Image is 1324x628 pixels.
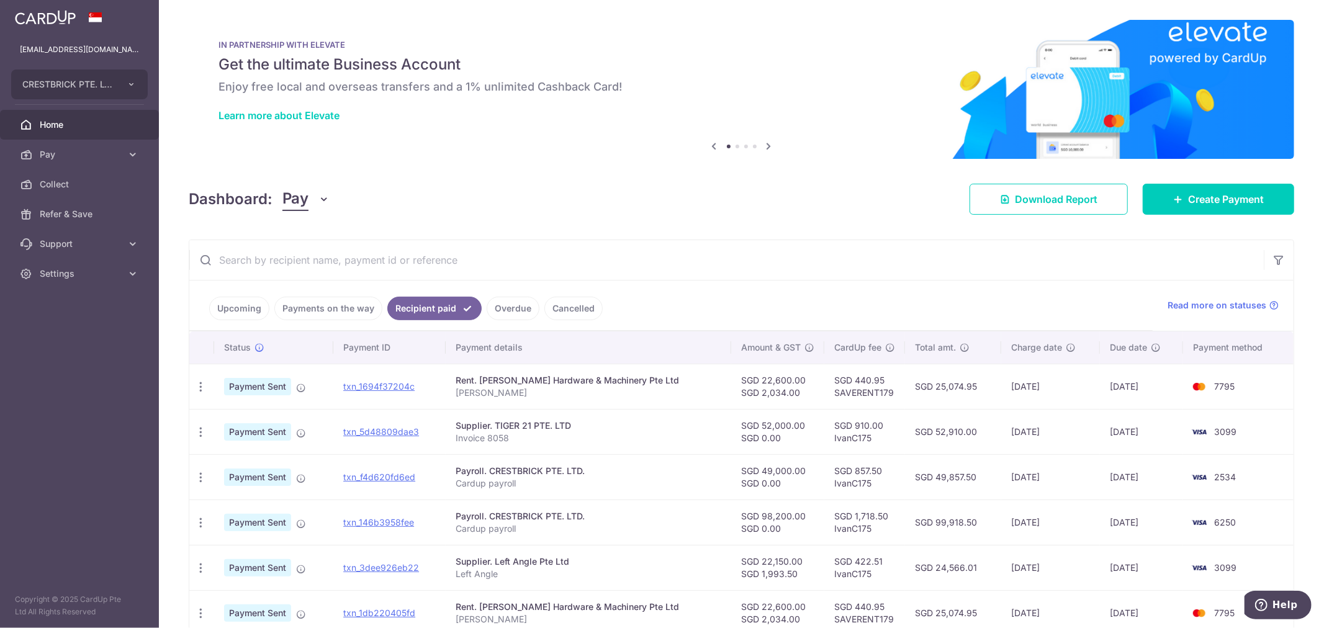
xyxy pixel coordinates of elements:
[218,79,1264,94] h6: Enjoy free local and overseas transfers and a 1% unlimited Cashback Card!
[1100,454,1183,500] td: [DATE]
[1187,606,1212,621] img: Bank Card
[456,387,722,399] p: [PERSON_NAME]
[1001,409,1100,454] td: [DATE]
[905,454,1001,500] td: SGD 49,857.50
[731,500,824,545] td: SGD 98,200.00 SGD 0.00
[1214,608,1235,618] span: 7795
[1214,517,1236,527] span: 6250
[456,523,722,535] p: Cardup payroll
[905,409,1001,454] td: SGD 52,910.00
[40,178,122,191] span: Collect
[741,341,801,354] span: Amount & GST
[218,109,340,122] a: Learn more about Elevate
[274,297,382,320] a: Payments on the way
[224,604,291,622] span: Payment Sent
[456,465,722,477] div: Payroll. CRESTBRICK PTE. LTD.
[1143,184,1294,215] a: Create Payment
[731,454,824,500] td: SGD 49,000.00 SGD 0.00
[1001,454,1100,500] td: [DATE]
[1100,545,1183,590] td: [DATE]
[1214,381,1235,392] span: 7795
[1168,299,1266,312] span: Read more on statuses
[40,238,122,250] span: Support
[731,364,824,409] td: SGD 22,600.00 SGD 2,034.00
[1187,470,1212,485] img: Bank Card
[282,187,330,211] button: Pay
[333,331,445,364] th: Payment ID
[1188,192,1264,207] span: Create Payment
[1168,299,1279,312] a: Read more on statuses
[11,70,148,99] button: CRESTBRICK PTE. LTD.
[224,423,291,441] span: Payment Sent
[456,613,722,626] p: [PERSON_NAME]
[834,341,881,354] span: CardUp fee
[456,477,722,490] p: Cardup payroll
[915,341,956,354] span: Total amt.
[446,331,732,364] th: Payment details
[905,545,1001,590] td: SGD 24,566.01
[224,514,291,531] span: Payment Sent
[1183,331,1294,364] th: Payment method
[224,378,291,395] span: Payment Sent
[1214,562,1236,573] span: 3099
[456,419,722,432] div: Supplier. TIGER 21 PTE. LTD
[15,10,76,25] img: CardUp
[282,187,308,211] span: Pay
[824,454,905,500] td: SGD 857.50 IvanC175
[1100,409,1183,454] td: [DATE]
[824,364,905,409] td: SGD 440.95 SAVERENT179
[224,341,251,354] span: Status
[40,208,122,220] span: Refer & Save
[1214,426,1236,437] span: 3099
[343,426,419,437] a: txn_5d48809dae3
[456,374,722,387] div: Rent. [PERSON_NAME] Hardware & Machinery Pte Ltd
[343,517,414,527] a: txn_146b3958fee
[544,297,603,320] a: Cancelled
[1001,545,1100,590] td: [DATE]
[731,545,824,590] td: SGD 22,150.00 SGD 1,993.50
[1214,472,1236,482] span: 2534
[343,608,415,618] a: txn_1db220405fd
[209,297,269,320] a: Upcoming
[731,409,824,454] td: SGD 52,000.00 SGD 0.00
[1187,560,1212,575] img: Bank Card
[1100,500,1183,545] td: [DATE]
[40,267,122,280] span: Settings
[487,297,539,320] a: Overdue
[1011,341,1062,354] span: Charge date
[1100,364,1183,409] td: [DATE]
[824,545,905,590] td: SGD 422.51 IvanC175
[40,119,122,131] span: Home
[1187,424,1212,439] img: Bank Card
[22,78,114,91] span: CRESTBRICK PTE. LTD.
[343,562,419,573] a: txn_3dee926eb22
[218,40,1264,50] p: IN PARTNERSHIP WITH ELEVATE
[387,297,482,320] a: Recipient paid
[1187,515,1212,530] img: Bank Card
[1001,364,1100,409] td: [DATE]
[218,55,1264,74] h5: Get the ultimate Business Account
[343,381,415,392] a: txn_1694f37204c
[456,432,722,444] p: Invoice 8058
[189,20,1294,159] img: Renovation banner
[824,500,905,545] td: SGD 1,718.50 IvanC175
[456,555,722,568] div: Supplier. Left Angle Pte Ltd
[970,184,1128,215] a: Download Report
[20,43,139,56] p: [EMAIL_ADDRESS][DOMAIN_NAME]
[1001,500,1100,545] td: [DATE]
[189,240,1264,280] input: Search by recipient name, payment id or reference
[1110,341,1147,354] span: Due date
[1015,192,1097,207] span: Download Report
[456,568,722,580] p: Left Angle
[824,409,905,454] td: SGD 910.00 IvanC175
[905,500,1001,545] td: SGD 99,918.50
[40,148,122,161] span: Pay
[905,364,1001,409] td: SGD 25,074.95
[224,469,291,486] span: Payment Sent
[343,472,415,482] a: txn_f4d620fd6ed
[1245,591,1312,622] iframe: Opens a widget where you can find more information
[456,601,722,613] div: Rent. [PERSON_NAME] Hardware & Machinery Pte Ltd
[189,188,272,210] h4: Dashboard:
[1187,379,1212,394] img: Bank Card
